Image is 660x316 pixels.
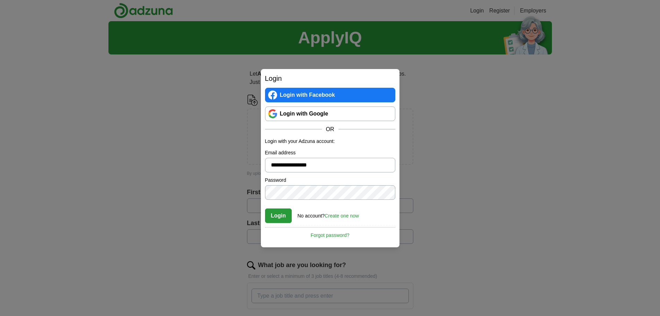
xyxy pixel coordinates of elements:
[265,208,292,223] button: Login
[265,149,395,156] label: Email address
[265,106,395,121] a: Login with Google
[325,213,359,219] a: Create one now
[265,138,395,145] p: Login with your Adzuna account:
[265,177,395,184] label: Password
[265,88,395,102] a: Login with Facebook
[298,208,359,220] div: No account?
[265,73,395,84] h2: Login
[265,227,395,239] a: Forgot password?
[322,125,338,134] span: OR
